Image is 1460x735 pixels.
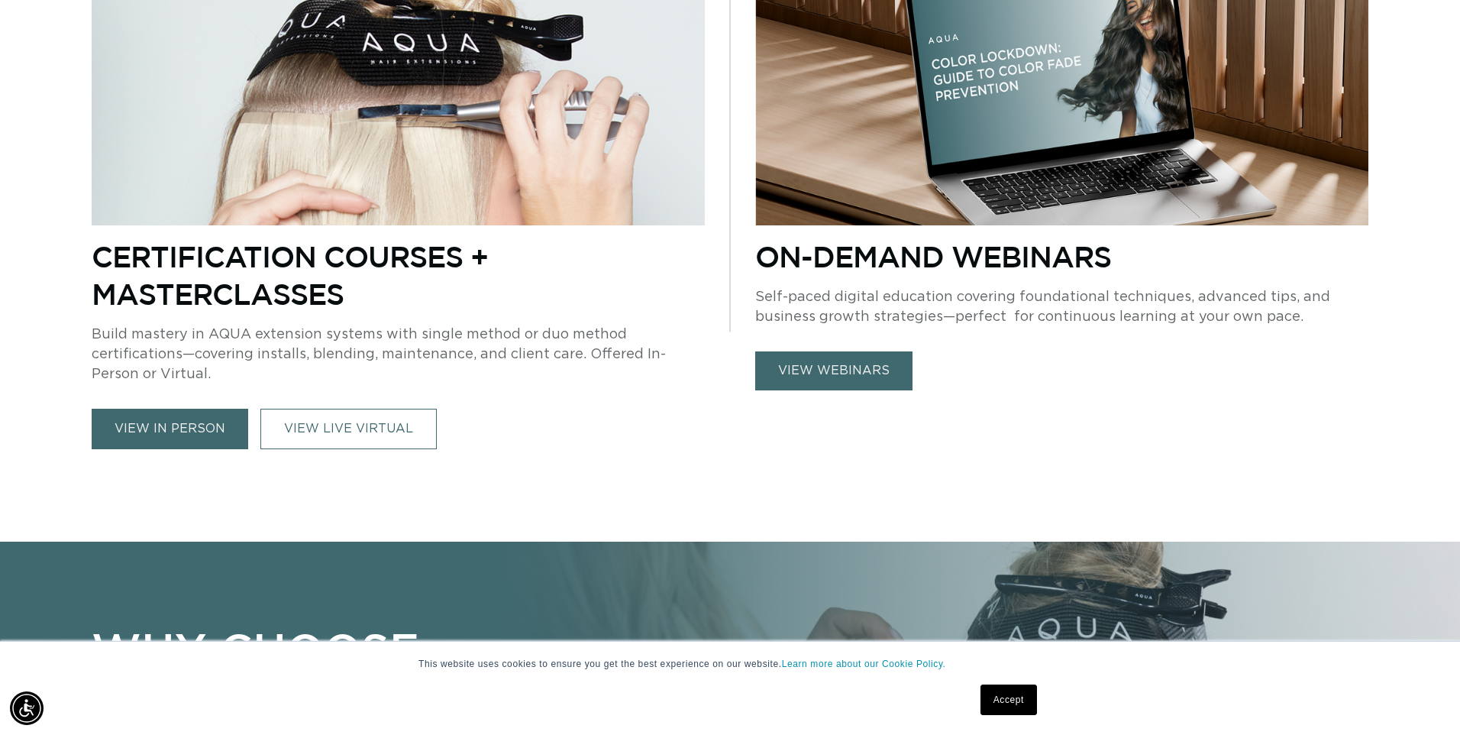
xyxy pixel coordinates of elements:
[92,238,705,312] p: Certification Courses + Masterclasses
[755,287,1368,327] p: Self-paced digital education covering foundational techniques, advanced tips, and business growth...
[92,409,248,449] a: view in person
[260,409,437,449] a: VIEW LIVE VIRTUAL
[782,659,946,669] a: Learn more about our Cookie Policy.
[755,238,1368,275] p: On-Demand Webinars
[10,691,44,725] div: Accessibility Menu
[92,623,519,729] p: WHY CHOOSE AQUA EDUCATION
[980,685,1037,715] a: Accept
[755,351,912,390] a: view webinars
[418,657,1042,671] p: This website uses cookies to ensure you get the best experience on our website.
[1384,662,1460,735] iframe: Chat Widget
[92,325,705,384] p: Build mastery in AQUA extension systems with single method or duo method certifications—covering ...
